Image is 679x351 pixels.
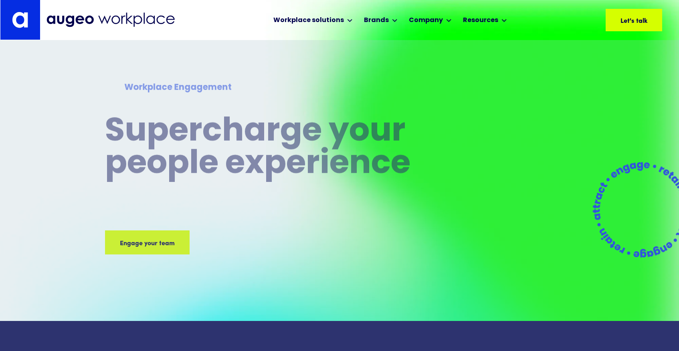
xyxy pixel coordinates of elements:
[364,16,389,25] div: Brands
[606,9,662,31] a: Let's talk
[409,16,443,25] div: Company
[46,12,175,27] img: Augeo Workplace business unit full logo in mignight blue.
[12,12,28,28] img: Augeo's "a" monogram decorative logo in white.
[463,16,498,25] div: Resources
[273,16,344,25] div: Workplace solutions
